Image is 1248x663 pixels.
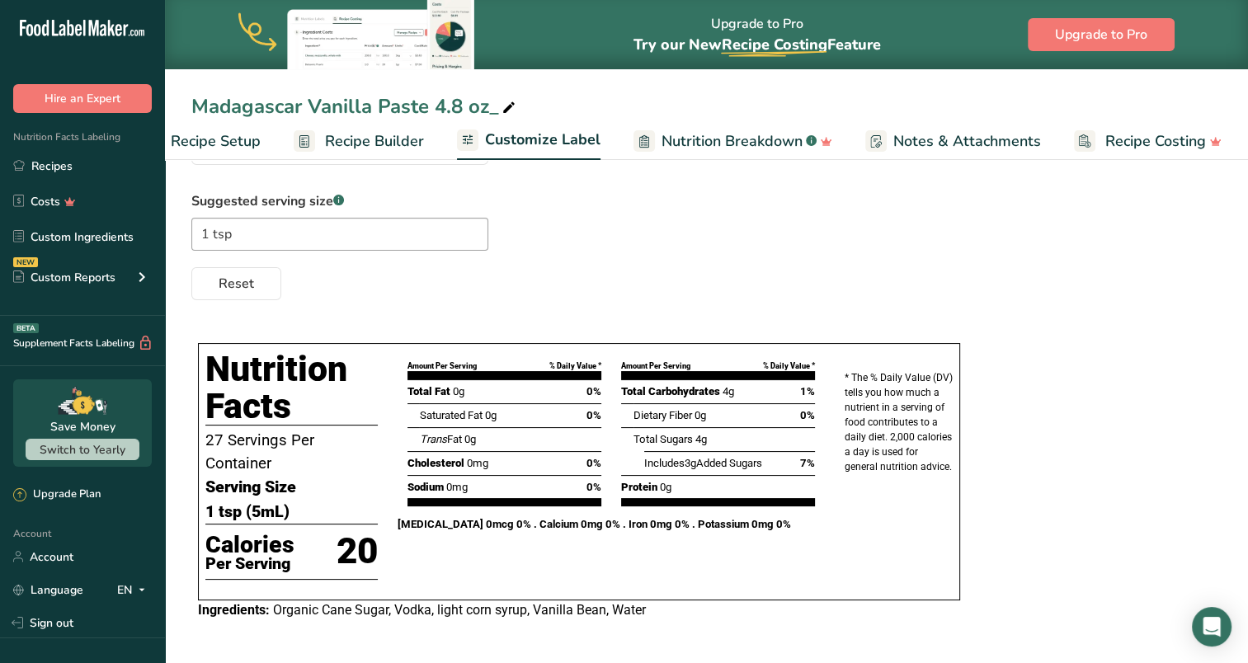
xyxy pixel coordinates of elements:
[660,481,671,493] span: 0g
[191,191,488,211] label: Suggested serving size
[662,130,803,153] span: Nutrition Breakdown
[464,433,475,445] span: 0g
[337,524,378,579] p: 20
[273,602,646,618] span: Organic Cane Sugar, Vodka, light corn syrup, Vanilla Bean, Water
[205,429,378,475] p: 27 Servings Per Container
[685,457,696,469] span: 3g
[633,433,693,445] span: Total Sugars
[644,457,762,469] span: Includes Added Sugars
[13,487,101,503] div: Upgrade Plan
[407,360,477,372] div: Amount Per Serving
[139,123,261,160] a: Recipe Setup
[419,433,446,445] i: Trans
[219,274,254,294] span: Reset
[419,433,461,445] span: Fat
[205,533,294,557] p: Calories
[723,385,734,397] span: 4g
[13,269,115,286] div: Custom Reports
[419,409,482,421] span: Saturated Fat
[763,360,815,372] div: % Daily Value *
[205,475,296,500] span: Serving Size
[633,409,692,421] span: Dietary Fiber
[325,130,424,153] span: Recipe Builder
[586,455,601,472] span: 0%
[800,383,815,400] span: 1%
[13,576,83,604] a: Language
[13,257,38,267] div: NEW
[586,383,601,400] span: 0%
[1055,25,1147,45] span: Upgrade to Pro
[621,360,690,372] div: Amount Per Serving
[633,35,880,54] span: Try our New Feature
[13,84,152,113] button: Hire an Expert
[800,407,815,424] span: 0%
[467,457,488,469] span: 0mg
[407,385,450,397] span: Total Fat
[407,481,444,493] span: Sodium
[457,121,600,161] a: Customize Label
[40,442,125,458] span: Switch to Yearly
[446,481,468,493] span: 0mg
[633,123,832,160] a: Nutrition Breakdown
[198,602,270,618] span: Ingredients:
[398,516,825,533] p: [MEDICAL_DATA] 0mcg 0% . Calcium 0mg 0% . Iron 0mg 0% . Potassium 0mg 0%
[453,385,464,397] span: 0g
[845,370,953,475] p: * The % Daily Value (DV) tells you how much a nutrient in a serving of food contributes to a dail...
[1028,18,1175,51] button: Upgrade to Pro
[586,479,601,496] span: 0%
[549,360,601,372] div: % Daily Value *
[205,557,294,571] p: Per Serving
[407,457,464,469] span: Cholesterol
[294,123,424,160] a: Recipe Builder
[171,130,261,153] span: Recipe Setup
[117,580,152,600] div: EN
[205,500,290,524] span: 1 tsp (5mL)
[26,439,139,460] button: Switch to Yearly
[721,35,827,54] span: Recipe Costing
[800,455,815,472] span: 7%
[205,350,378,426] h1: Nutrition Facts
[191,92,519,121] div: Madagascar Vanilla Paste 4.8 oz_
[485,129,600,151] span: Customize Label
[484,409,496,421] span: 0g
[633,1,880,69] div: Upgrade to Pro
[621,385,720,397] span: Total Carbohydrates
[695,433,707,445] span: 4g
[1074,123,1222,160] a: Recipe Costing
[865,123,1041,160] a: Notes & Attachments
[695,409,706,421] span: 0g
[13,323,39,333] div: BETA
[1192,607,1232,647] div: Open Intercom Messenger
[191,267,281,300] button: Reset
[893,130,1041,153] span: Notes & Attachments
[621,481,657,493] span: Protein
[586,407,601,424] span: 0%
[50,418,115,435] div: Save Money
[1105,130,1206,153] span: Recipe Costing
